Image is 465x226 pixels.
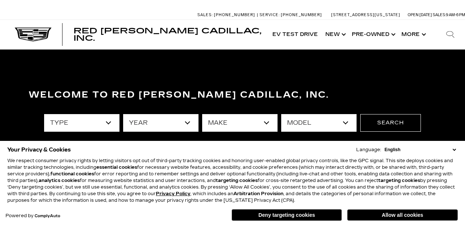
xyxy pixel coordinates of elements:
a: Sales: [PHONE_NUMBER] [197,13,257,17]
strong: essential cookies [96,165,137,170]
p: We respect consumer privacy rights by letting visitors opt out of third-party tracking cookies an... [7,157,458,204]
span: Red [PERSON_NAME] Cadillac, Inc. [74,26,261,43]
a: ComplyAuto [35,214,60,218]
strong: targeting cookies [378,178,420,183]
span: Sales: [197,12,213,17]
span: 9 AM-6 PM [446,12,465,17]
span: [PHONE_NUMBER] [281,12,322,17]
span: Open [DATE] [408,12,432,17]
a: Service: [PHONE_NUMBER] [257,13,324,17]
span: [PHONE_NUMBER] [214,12,255,17]
span: Sales: [433,12,446,17]
strong: functional cookies [50,171,94,176]
button: Deny targeting cookies [232,209,342,221]
a: Pre-Owned [348,20,398,49]
span: Service: [260,12,280,17]
button: More [398,20,428,49]
strong: Arbitration Provision [233,191,283,196]
a: New [322,20,348,49]
select: Language Select [383,146,458,153]
a: Privacy Policy [156,191,190,196]
div: Language: [356,147,381,152]
select: Filter by type [44,114,119,132]
button: Search [360,114,421,132]
span: Your Privacy & Cookies [7,145,71,155]
a: EV Test Drive [269,20,322,49]
img: Cadillac Dark Logo with Cadillac White Text [15,28,51,41]
strong: targeting cookies [216,178,258,183]
a: [STREET_ADDRESS][US_STATE] [331,12,400,17]
select: Filter by model [281,114,357,132]
strong: analytics cookies [39,178,80,183]
button: Allow all cookies [347,209,458,220]
h3: Welcome to Red [PERSON_NAME] Cadillac, Inc. [29,88,437,102]
a: Red [PERSON_NAME] Cadillac, Inc. [74,27,261,42]
select: Filter by year [123,114,198,132]
div: Powered by [6,214,60,218]
select: Filter by make [202,114,278,132]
